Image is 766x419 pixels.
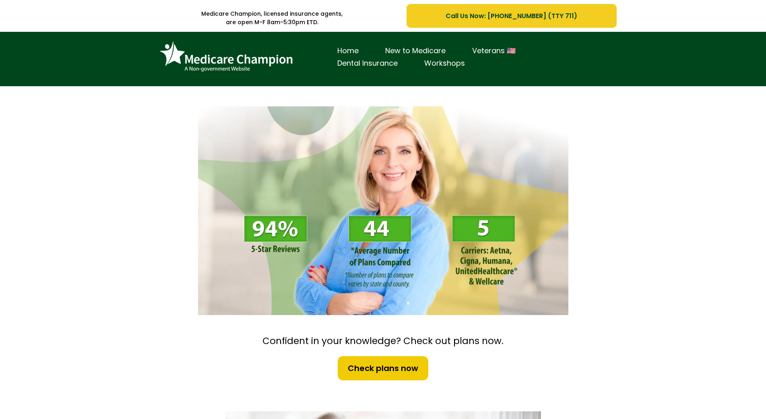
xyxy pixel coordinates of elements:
p: are open M-F 8am-5:30pm ETD. [150,18,395,27]
h2: Confident in your knowledge? Check out plans now. [194,335,572,347]
img: Brand Logo [156,38,297,76]
a: Call Us Now: 1-833-823-1990 (TTY 711) [407,4,616,28]
span: Call Us Now: [PHONE_NUMBER] (TTY 711) [446,11,577,21]
p: Medicare Champion, licensed insurance agents, [150,10,395,18]
a: Workshops [411,57,478,70]
a: Check plans now [337,355,429,381]
span: Check plans now [348,362,418,374]
a: Veterans 🇺🇸 [459,45,529,57]
a: Dental Insurance [324,57,411,70]
a: Home [324,45,372,57]
a: New to Medicare [372,45,459,57]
